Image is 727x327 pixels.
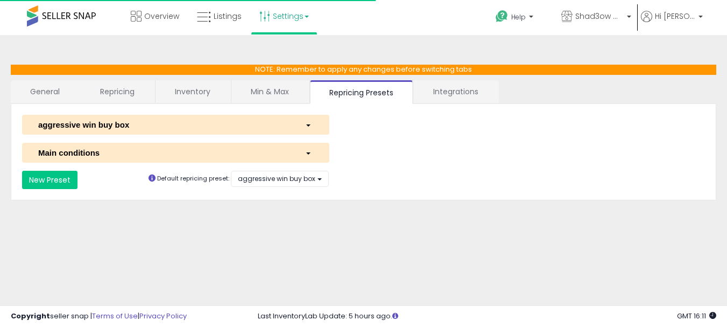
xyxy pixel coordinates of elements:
[214,11,242,22] span: Listings
[156,80,230,103] a: Inventory
[11,65,716,75] p: NOTE: Remember to apply any changes before switching tabs
[414,80,498,103] a: Integrations
[30,147,297,158] div: Main conditions
[655,11,695,22] span: Hi [PERSON_NAME]
[310,80,413,104] a: Repricing Presets
[495,10,509,23] i: Get Help
[11,311,187,322] div: seller snap | |
[22,143,329,163] button: Main conditions
[231,171,329,186] button: aggressive win buy box
[641,11,703,35] a: Hi [PERSON_NAME]
[575,11,624,22] span: Shad3ow Goods & Services
[30,119,297,130] div: aggressive win buy box
[144,11,179,22] span: Overview
[92,311,138,321] a: Terms of Use
[139,311,187,321] a: Privacy Policy
[11,311,50,321] strong: Copyright
[157,175,229,183] small: Default repricing preset:
[258,311,716,322] div: Last InventoryLab Update: 5 hours ago.
[487,2,552,35] a: Help
[238,174,315,183] span: aggressive win buy box
[392,312,398,319] i: Click here to read more about un-synced listings.
[677,311,716,321] span: 2025-08-10 16:11 GMT
[11,80,80,103] a: General
[22,171,77,189] button: New Preset
[22,115,329,135] button: aggressive win buy box
[231,80,308,103] a: Min & Max
[81,80,154,103] a: Repricing
[511,12,526,22] span: Help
